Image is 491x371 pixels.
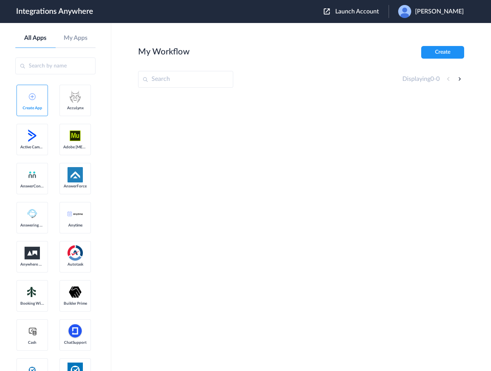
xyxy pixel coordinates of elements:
[20,184,44,189] span: AnswerConnect
[324,8,389,15] button: Launch Account
[20,262,44,267] span: Anywhere Works
[398,5,411,18] img: user.png
[68,323,83,339] img: chatsupport-icon.svg
[68,212,83,216] img: anytime-calendar-logo.svg
[25,285,40,299] img: Setmore_Logo.svg
[56,34,96,42] a: My Apps
[402,76,440,83] h4: Displaying -
[20,340,44,345] span: Cash
[335,8,379,15] span: Launch Account
[324,8,330,15] img: launch-acct-icon.svg
[63,262,87,267] span: Autotask
[29,93,36,100] img: add-icon.svg
[63,301,87,306] span: Builder Prime
[68,284,83,300] img: builder-prime-logo.svg
[68,245,83,261] img: autotask.png
[25,128,40,143] img: active-campaign-logo.svg
[16,7,93,16] h1: Integrations Anywhere
[63,340,87,345] span: ChatSupport
[138,71,233,88] input: Search
[20,145,44,149] span: Active Campaign
[25,247,40,259] img: aww.png
[15,57,96,74] input: Search by name
[20,301,44,306] span: Booking Widget
[421,46,464,59] button: Create
[63,184,87,189] span: AnswerForce
[20,106,44,110] span: Create App
[415,8,464,15] span: [PERSON_NAME]
[63,223,87,228] span: Anytime
[68,167,83,182] img: af-app-logo.svg
[25,206,40,222] img: Answering_service.png
[28,327,37,336] img: cash-logo.svg
[20,223,44,228] span: Answering Service
[68,128,83,143] img: adobe-muse-logo.svg
[15,34,56,42] a: All Apps
[138,47,189,57] h2: My Workflow
[436,76,440,82] span: 0
[28,170,37,179] img: answerconnect-logo.svg
[63,106,87,110] span: AccuLynx
[68,89,83,104] img: acculynx-logo.svg
[63,145,87,149] span: Adobe [MEDICAL_DATA]
[430,76,434,82] span: 0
